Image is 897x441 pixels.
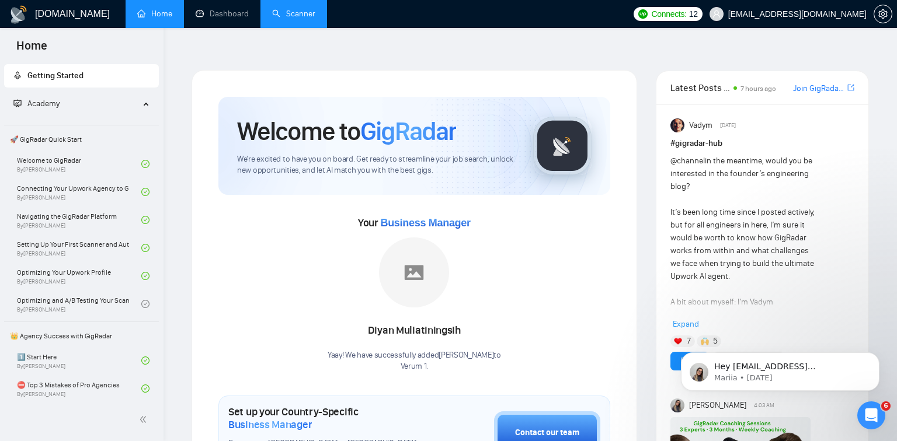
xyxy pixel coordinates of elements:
[358,216,471,229] span: Your
[740,85,776,93] span: 7 hours ago
[5,324,158,348] span: 👑 Agency Success with GigRadar
[328,361,501,372] p: Verum 1 .
[141,384,149,393] span: check-circle
[673,319,699,329] span: Expand
[17,179,141,205] a: Connecting Your Upwork Agency to GigRadarBy[PERSON_NAME]
[670,118,684,132] img: Vadym
[7,37,57,62] span: Home
[17,348,141,373] a: 1️⃣ Start HereBy[PERSON_NAME]
[13,71,22,79] span: rocket
[874,9,892,19] a: setting
[237,154,514,176] span: We're excited to have you on board. Get ready to streamline your job search, unlock new opportuni...
[651,8,686,20] span: Connects:
[847,82,854,93] a: export
[638,9,648,19] img: upwork-logo.png
[139,414,151,425] span: double-left
[13,99,60,108] span: Academy
[17,207,141,233] a: Navigating the GigRadar PlatformBy[PERSON_NAME]
[141,216,149,224] span: check-circle
[689,8,698,20] span: 12
[328,350,501,372] div: Yaay! We have successfully added [PERSON_NAME] to
[328,321,501,341] div: Diyan Muliatiningsih
[881,401,891,411] span: 6
[360,116,456,147] span: GigRadar
[272,9,315,19] a: searchScanner
[663,328,897,409] iframe: Intercom notifications message
[670,80,730,95] span: Latest Posts from the GigRadar Community
[51,34,200,194] span: Hey [EMAIL_ADDRESS][DOMAIN_NAME], Looks like your Upwork agency Verum 1 ran out of connects. We r...
[17,291,141,317] a: Optimizing and A/B Testing Your Scanner for Better ResultsBy[PERSON_NAME]
[137,9,172,19] a: homeHome
[847,83,854,92] span: export
[17,151,141,177] a: Welcome to GigRadarBy[PERSON_NAME]
[17,376,141,401] a: ⛔ Top 3 Mistakes of Pro AgenciesBy[PERSON_NAME]
[141,188,149,196] span: check-circle
[4,64,159,87] li: Getting Started
[51,45,201,55] p: Message from Mariia, sent 1d ago
[670,137,854,150] h1: # gigradar-hub
[9,5,28,24] img: logo
[857,401,885,429] iframe: Intercom live chat
[13,99,22,107] span: fund-projection-screen
[228,418,312,431] span: Business Manager
[720,120,736,131] span: [DATE]
[196,9,249,19] a: dashboardDashboard
[712,10,721,18] span: user
[380,217,470,229] span: Business Manager
[27,99,60,108] span: Academy
[237,116,456,147] h1: Welcome to
[141,300,149,308] span: check-circle
[5,128,158,151] span: 🚀 GigRadar Quick Start
[228,405,436,431] h1: Set up your Country-Specific
[17,263,141,289] a: Optimizing Your Upwork ProfileBy[PERSON_NAME]
[689,119,712,132] span: Vadym
[27,71,84,80] span: Getting Started
[379,237,449,307] img: placeholder.png
[793,82,845,95] a: Join GigRadar Slack Community
[141,272,149,280] span: check-circle
[515,426,579,439] div: Contact our team
[874,5,892,23] button: setting
[141,356,149,365] span: check-circle
[670,156,705,166] span: @channel
[533,117,592,175] img: gigradar-logo.png
[141,160,149,168] span: check-circle
[141,244,149,252] span: check-circle
[17,235,141,261] a: Setting Up Your First Scanner and Auto-BidderBy[PERSON_NAME]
